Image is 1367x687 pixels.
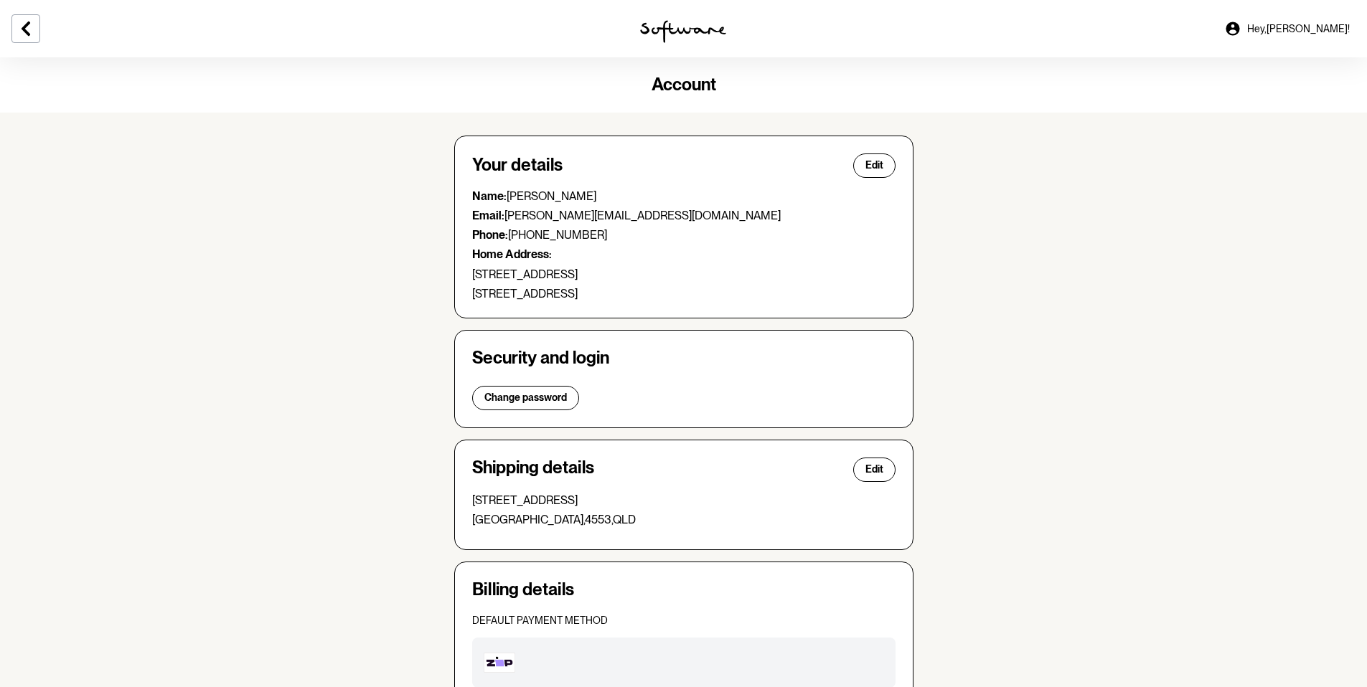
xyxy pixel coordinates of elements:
strong: Home Address: [472,247,552,261]
img: footer-tile-new.png [484,653,516,673]
span: Change password [484,392,567,404]
span: Edit [865,159,883,171]
p: [STREET_ADDRESS] [472,287,896,300]
p: [PHONE_NUMBER] [472,228,896,242]
h4: Billing details [472,579,896,600]
button: Edit [853,458,896,482]
span: Hey, [PERSON_NAME] ! [1247,23,1350,35]
span: Default payment method [472,615,608,626]
button: Edit [853,153,896,178]
p: [STREET_ADDRESS] [472,493,896,507]
button: Change password [472,386,579,410]
strong: Name: [472,189,507,203]
strong: Email: [472,209,504,222]
strong: Phone: [472,228,508,242]
h4: Your details [472,155,563,176]
h4: Security and login [472,348,896,369]
h4: Shipping details [472,458,594,482]
p: [PERSON_NAME] [472,189,896,203]
p: [GEOGRAPHIC_DATA] , 4553 , QLD [472,513,896,526]
span: Account [652,74,716,95]
p: [PERSON_NAME][EMAIL_ADDRESS][DOMAIN_NAME] [472,209,896,222]
img: software logo [640,20,726,43]
a: Hey,[PERSON_NAME]! [1216,11,1358,46]
p: [STREET_ADDRESS] [472,267,896,281]
span: Edit [865,463,883,475]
